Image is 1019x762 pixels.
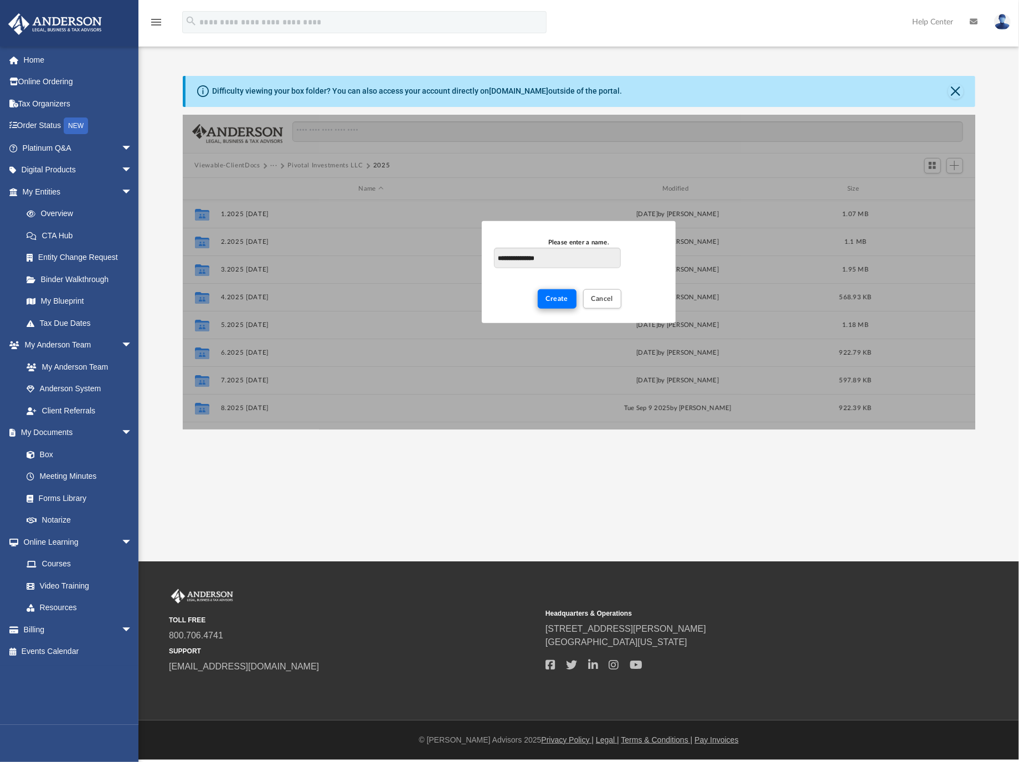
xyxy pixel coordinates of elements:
span: Cancel [591,295,614,302]
a: [GEOGRAPHIC_DATA][US_STATE] [545,637,687,647]
a: Tax Due Dates [16,312,149,334]
a: 800.706.4741 [169,631,223,640]
div: NEW [64,117,88,134]
button: Create [538,289,577,309]
div: Difficulty viewing your box folder? You can also access your account directly on outside of the p... [213,85,622,97]
a: Order StatusNEW [8,115,149,137]
a: My Documentsarrow_drop_down [8,422,143,444]
a: My Blueprint [16,290,143,313]
div: New Folder [482,221,676,323]
a: CTA Hub [16,224,149,247]
a: Online Ordering [8,71,149,93]
a: My Anderson Teamarrow_drop_down [8,334,143,356]
button: Close [948,84,964,99]
a: Events Calendar [8,641,149,663]
a: Platinum Q&Aarrow_drop_down [8,137,149,159]
i: search [185,15,197,27]
span: arrow_drop_down [121,618,143,641]
div: Please enter a name. [494,238,663,248]
small: TOLL FREE [169,615,538,625]
img: Anderson Advisors Platinum Portal [169,589,235,604]
div: © [PERSON_NAME] Advisors 2025 [138,734,1019,746]
a: Pay Invoices [694,735,738,744]
a: Privacy Policy | [542,735,594,744]
a: [EMAIL_ADDRESS][DOMAIN_NAME] [169,662,319,671]
a: [STREET_ADDRESS][PERSON_NAME] [545,624,706,633]
span: arrow_drop_down [121,137,143,160]
span: arrow_drop_down [121,334,143,357]
span: arrow_drop_down [121,422,143,444]
small: SUPPORT [169,646,538,656]
a: Client Referrals [16,400,143,422]
a: Notarize [16,509,143,531]
a: Home [8,49,149,71]
button: Cancel [583,289,622,309]
a: Terms & Conditions | [621,735,693,744]
span: arrow_drop_down [121,159,143,182]
a: Resources [16,597,143,619]
img: User Pic [994,14,1011,30]
img: Anderson Advisors Platinum Portal [5,13,105,35]
span: arrow_drop_down [121,181,143,203]
i: menu [150,16,163,29]
a: Billingarrow_drop_down [8,618,149,641]
a: Overview [16,203,149,225]
span: Create [546,295,569,302]
a: Legal | [596,735,619,744]
a: Meeting Minutes [16,466,143,488]
a: Entity Change Request [16,247,149,269]
a: Binder Walkthrough [16,268,149,290]
span: arrow_drop_down [121,531,143,554]
a: Forms Library [16,487,138,509]
a: Digital Productsarrow_drop_down [8,159,149,181]
a: Anderson System [16,378,143,400]
a: Tax Organizers [8,93,149,115]
a: menu [150,21,163,29]
a: Courses [16,553,143,575]
a: Online Learningarrow_drop_down [8,531,143,553]
a: Video Training [16,575,138,597]
small: Headquarters & Operations [545,608,914,618]
a: [DOMAIN_NAME] [490,86,549,95]
a: My Entitiesarrow_drop_down [8,181,149,203]
input: Please enter a name. [494,248,621,269]
a: Box [16,443,138,466]
a: My Anderson Team [16,356,138,378]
